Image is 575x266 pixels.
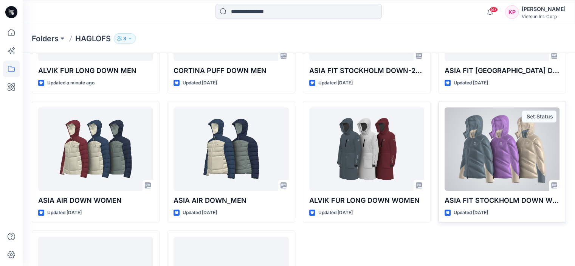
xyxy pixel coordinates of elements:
p: Updated [DATE] [318,79,353,87]
p: Updated a minute ago [47,79,95,87]
p: Updated [DATE] [454,209,488,217]
span: 87 [490,6,498,12]
div: [PERSON_NAME] [522,5,566,14]
p: Updated [DATE] [183,79,217,87]
button: 3 [114,33,136,44]
a: Folders [32,33,59,44]
a: ASIA AIR DOWN_MEN [174,107,288,191]
p: ALVIK FUR LONG DOWN MEN [38,65,153,76]
p: ASIA FIT [GEOGRAPHIC_DATA] DOWN-2_MEN [445,65,560,76]
a: ALVIK FUR LONG DOWN WOMEN [309,107,424,191]
p: ASIA FIT STOCKHOLM DOWN-2-WOMEN-OP2 [309,65,424,76]
div: Vietsun Int. Corp [522,14,566,19]
div: KP [505,5,519,19]
p: Updated [DATE] [318,209,353,217]
p: ASIA AIR DOWN_MEN [174,195,288,206]
p: Updated [DATE] [454,79,488,87]
p: Updated [DATE] [183,209,217,217]
a: ASIA AIR DOWN WOMEN [38,107,153,191]
p: ASIA AIR DOWN WOMEN [38,195,153,206]
p: CORTINA PUFF DOWN MEN [174,65,288,76]
p: Updated [DATE] [47,209,82,217]
p: HAGLOFS [75,33,111,44]
p: 3 [123,34,126,43]
a: ASIA FIT STOCKHOLM DOWN WOMEN [445,107,560,191]
p: ALVIK FUR LONG DOWN WOMEN [309,195,424,206]
p: ASIA FIT STOCKHOLM DOWN WOMEN [445,195,560,206]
